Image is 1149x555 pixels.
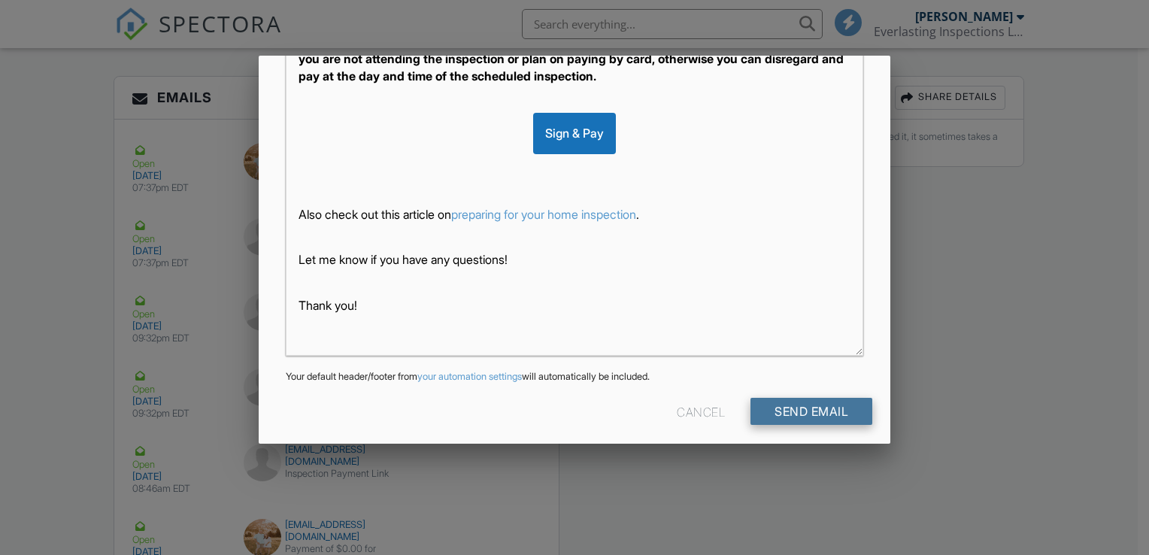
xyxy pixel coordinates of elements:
[451,207,636,222] a: preparing for your home inspection
[533,126,616,141] a: Sign & Pay
[277,371,872,383] div: Your default header/footer from will automatically be included.
[750,398,872,425] input: Send Email
[533,113,616,153] div: Sign & Pay
[299,297,850,314] p: Thank you!
[677,398,725,425] div: Cancel
[299,35,844,83] strong: Before your home inspection, please accept the Inspection Agreement and deliver payment if you ar...
[299,251,850,268] p: Let me know if you have any questions!
[299,206,850,223] p: Also check out this article on .
[417,371,522,382] a: your automation settings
